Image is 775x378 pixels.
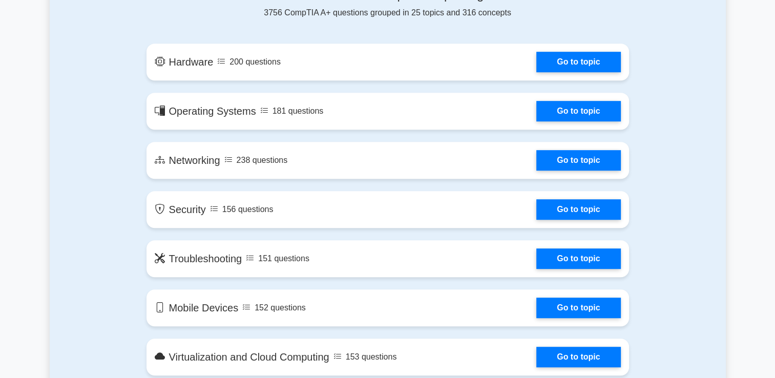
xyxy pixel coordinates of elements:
a: Go to topic [536,347,620,367]
a: Go to topic [536,101,620,121]
a: Go to topic [536,248,620,269]
a: Go to topic [536,298,620,318]
a: Go to topic [536,52,620,72]
a: Go to topic [536,150,620,171]
a: Go to topic [536,199,620,220]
